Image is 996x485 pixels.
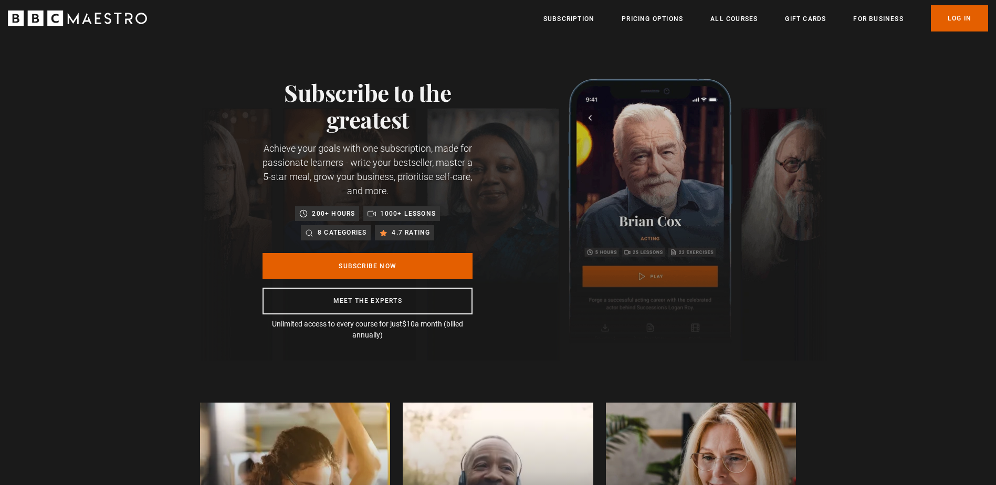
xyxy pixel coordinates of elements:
a: Subscribe Now [263,253,473,279]
nav: Primary [543,5,988,31]
a: All Courses [710,14,758,24]
a: Meet the experts [263,288,473,314]
p: Achieve your goals with one subscription, made for passionate learners - write your bestseller, m... [263,141,473,198]
p: 8 categories [318,227,366,238]
p: 200+ hours [312,208,355,219]
a: For business [853,14,903,24]
a: Log In [931,5,988,31]
h1: Subscribe to the greatest [263,79,473,133]
p: 1000+ lessons [380,208,436,219]
a: Pricing Options [622,14,683,24]
svg: BBC Maestro [8,10,147,26]
span: $10 [402,320,415,328]
p: 4.7 rating [392,227,430,238]
a: Subscription [543,14,594,24]
p: Unlimited access to every course for just a month (billed annually) [263,319,473,341]
a: Gift Cards [785,14,826,24]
